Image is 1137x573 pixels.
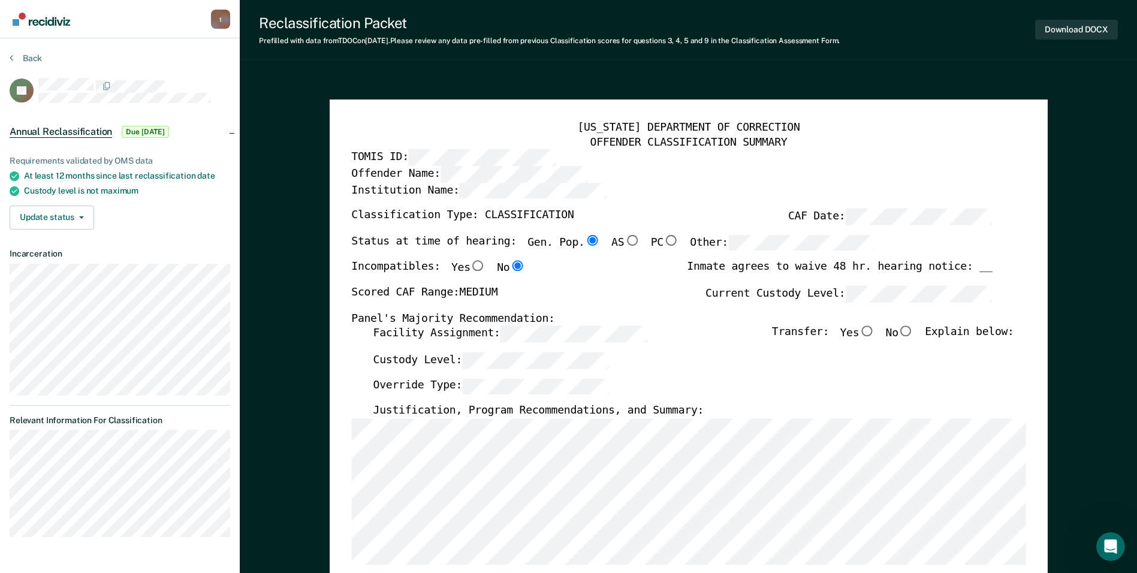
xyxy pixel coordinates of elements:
[898,326,914,337] input: No
[497,261,525,276] label: No
[440,166,587,182] input: Offender Name:
[728,235,875,251] input: Other:
[197,171,215,180] span: date
[611,235,640,251] label: AS
[451,261,486,276] label: Yes
[351,135,1026,150] div: OFFENDER CLASSIFICATION SUMMARY
[13,13,70,26] img: Recidiviz
[10,126,112,138] span: Annual Reclassification
[462,378,609,394] input: Override Type:
[373,326,647,342] label: Facility Assignment:
[259,14,840,32] div: Reclassification Packet
[373,352,609,369] label: Custody Level:
[211,10,230,29] button: Profile dropdown button
[351,150,555,166] label: TOMIS ID:
[351,209,574,225] label: Classification Type: CLASSIFICATION
[122,126,169,138] span: Due [DATE]
[259,37,840,45] div: Prefilled with data from TDOC on [DATE] . Please review any data pre-filled from previous Classif...
[500,326,647,342] input: Facility Assignment:
[663,235,679,246] input: PC
[10,415,230,426] dt: Relevant Information For Classification
[705,286,992,302] label: Current Custody Level:
[772,326,1014,352] div: Transfer: Explain below:
[351,286,497,302] label: Scored CAF Range: MEDIUM
[10,53,42,64] button: Back
[845,286,992,302] input: Current Custody Level:
[690,235,875,251] label: Other:
[788,209,992,225] label: CAF Date:
[840,326,874,342] label: Yes
[351,312,992,326] div: Panel's Majority Recommendation:
[459,182,606,198] input: Institution Name:
[10,206,94,230] button: Update status
[351,166,587,182] label: Offender Name:
[351,261,525,286] div: Incompatibles:
[351,121,1026,135] div: [US_STATE] DEPARTMENT OF CORRECTION
[584,235,600,246] input: Gen. Pop.
[527,235,601,251] label: Gen. Pop.
[10,156,230,166] div: Requirements validated by OMS data
[687,261,992,286] div: Inmate agrees to waive 48 hr. hearing notice: __
[1035,20,1118,40] button: Download DOCX
[509,261,525,272] input: No
[885,326,913,342] label: No
[10,249,230,259] dt: Incarceration
[373,378,609,394] label: Override Type:
[24,186,230,196] div: Custody level is not
[373,405,704,419] label: Justification, Program Recommendations, and Summary:
[624,235,640,246] input: AS
[462,352,609,369] input: Custody Level:
[650,235,678,251] label: PC
[211,10,230,29] div: t
[845,209,992,225] input: CAF Date:
[1096,532,1125,561] iframe: Intercom live chat
[408,150,555,166] input: TOMIS ID:
[351,235,875,261] div: Status at time of hearing:
[101,186,138,195] span: maximum
[859,326,874,337] input: Yes
[24,171,230,181] div: At least 12 months since last reclassification
[351,182,606,198] label: Institution Name:
[470,261,485,272] input: Yes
